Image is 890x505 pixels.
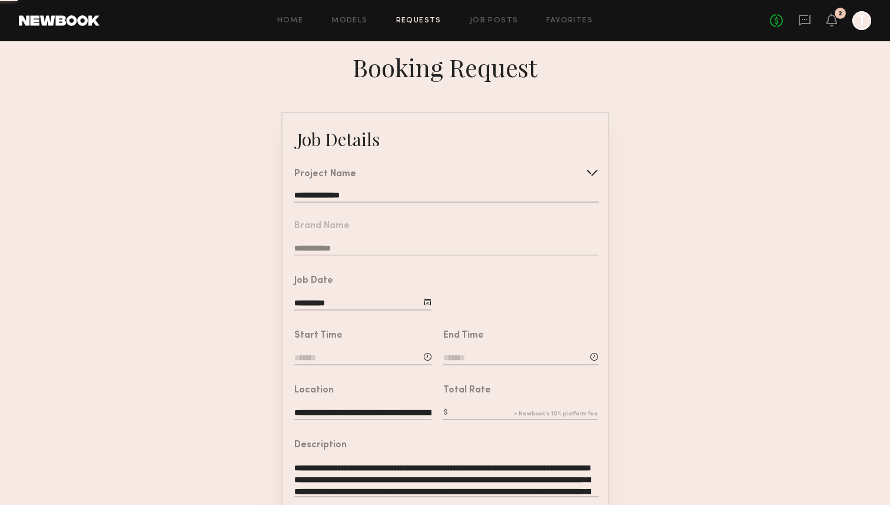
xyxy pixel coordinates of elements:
[294,276,333,286] div: Job Date
[852,11,871,30] a: T
[294,386,334,395] div: Location
[443,386,491,395] div: Total Rate
[277,17,304,25] a: Home
[546,17,593,25] a: Favorites
[294,331,343,341] div: Start Time
[396,17,441,25] a: Requests
[294,441,347,450] div: Description
[443,331,484,341] div: End Time
[353,51,537,84] div: Booking Request
[838,11,842,17] div: 2
[470,17,519,25] a: Job Posts
[297,127,380,151] div: Job Details
[294,170,356,179] div: Project Name
[331,17,367,25] a: Models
